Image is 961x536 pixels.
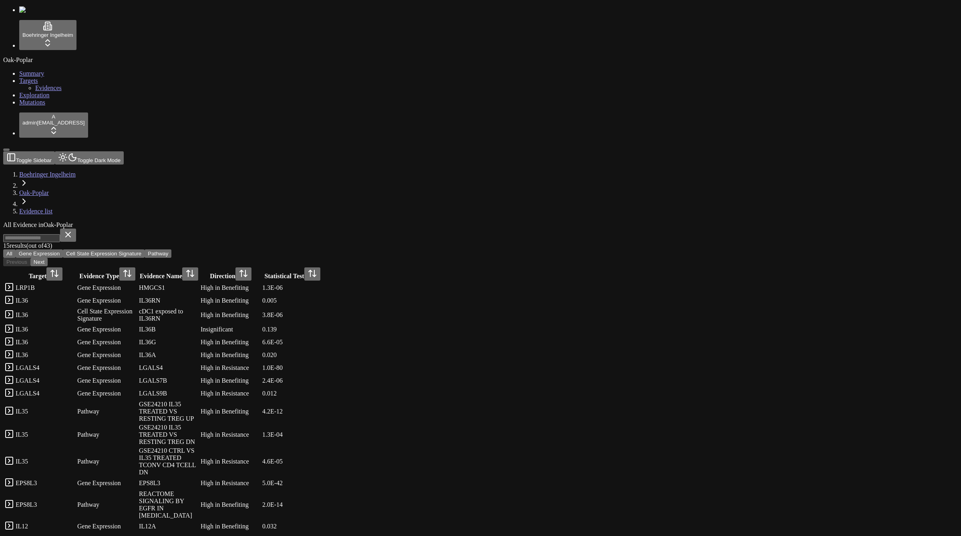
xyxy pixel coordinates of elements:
[139,308,199,322] div: cDC1 exposed to IL36RN
[19,6,50,14] img: Numenos
[262,431,322,438] div: 1.3E-04
[16,408,76,415] div: IL35
[16,458,76,465] div: IL35
[19,99,45,106] span: Mutations
[30,258,48,266] button: Next
[262,351,322,359] div: 0.020
[77,408,137,415] div: Pathway
[77,308,137,322] div: Cell State Expression Signature
[19,70,44,77] a: Summary
[16,501,76,508] div: EPS8L3
[3,221,881,229] div: All Evidence in Oak-Poplar
[262,390,322,397] div: 0.012
[201,377,249,384] span: High in Benefiting
[77,364,137,371] div: Gene Expression
[201,408,249,415] span: High in Benefiting
[22,32,73,38] span: Boehringer Ingelheim
[77,351,137,359] div: Gene Expression
[77,390,137,397] div: Gene Expression
[16,390,76,397] div: LGALS4
[16,311,76,319] div: IL36
[37,120,84,126] span: [EMAIL_ADDRESS]
[77,157,121,163] span: Toggle Dark Mode
[77,377,137,384] div: Gene Expression
[16,339,76,346] div: IL36
[35,84,62,91] a: Evidences
[262,311,322,319] div: 3.8E-06
[77,267,137,281] div: Evidence Type
[52,114,55,120] span: A
[201,339,249,345] span: High in Benefiting
[139,490,199,519] div: REACTOME SIGNALING BY EGFR IN [MEDICAL_DATA]
[145,249,171,258] button: Pathway
[77,480,137,487] div: Gene Expression
[77,326,137,333] div: Gene Expression
[19,112,88,138] button: Aadmin[EMAIL_ADDRESS]
[201,480,249,486] span: High in Resistance
[3,56,958,64] div: Oak-Poplar
[16,326,76,333] div: IL36
[139,351,199,359] div: IL36A
[139,284,199,291] div: HMGCS1
[22,120,37,126] span: admin
[3,149,10,151] button: Toggle Sidebar
[201,311,249,318] span: High in Benefiting
[139,364,199,371] div: LGALS4
[139,297,199,304] div: IL36RN
[201,364,249,371] span: High in Resistance
[16,297,76,304] div: IL36
[16,480,76,487] div: EPS8L3
[77,339,137,346] div: Gene Expression
[201,297,249,304] span: High in Benefiting
[26,242,52,249] span: (out of 43 )
[262,297,322,304] div: 0.005
[201,351,249,358] span: High in Benefiting
[63,249,145,258] button: Cell State Expression Signature
[262,267,322,281] div: Statistical Test
[16,377,76,384] div: LGALS4
[139,401,199,422] div: GSE24210 IL35 TREATED VS RESTING TREG UP
[201,431,249,438] span: High in Resistance
[201,284,249,291] span: High in Benefiting
[139,326,199,333] div: IL36B
[139,424,199,446] div: GSE24210 IL35 TREATED VS RESTING TREG DN
[77,458,137,465] div: Pathway
[77,501,137,508] div: Pathway
[16,267,76,281] div: Target
[16,364,76,371] div: LGALS4
[262,458,322,465] div: 4.6E-05
[201,501,249,508] span: High in Benefiting
[201,523,249,530] span: High in Benefiting
[262,339,322,346] div: 6.6E-05
[19,77,38,84] a: Targets
[16,157,52,163] span: Toggle Sidebar
[19,20,76,50] button: Boehringer Ingelheim
[19,189,49,196] a: Oak-Poplar
[77,297,137,304] div: Gene Expression
[139,447,199,476] div: GSE24210 CTRL VS IL35 TREATED TCONV CD4 TCELL DN
[16,249,63,258] button: Gene Expression
[3,258,30,266] button: Previous
[19,92,50,98] a: Exploration
[262,377,322,384] div: 2.4E-06
[201,326,233,333] span: Insignificant
[139,267,199,281] div: Evidence Name
[16,523,76,530] div: IL12
[262,284,322,291] div: 1.3E-06
[77,284,137,291] div: Gene Expression
[77,431,137,438] div: Pathway
[16,284,76,291] div: LRP1B
[3,242,26,249] span: 15 result s
[201,390,249,397] span: High in Resistance
[139,523,199,530] div: IL12A
[16,431,76,438] div: IL35
[201,267,261,281] div: Direction
[139,339,199,346] div: IL36G
[16,351,76,359] div: IL36
[19,171,76,178] a: Boehringer Ingelheim
[201,458,249,465] span: High in Resistance
[19,208,52,215] a: Evidence list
